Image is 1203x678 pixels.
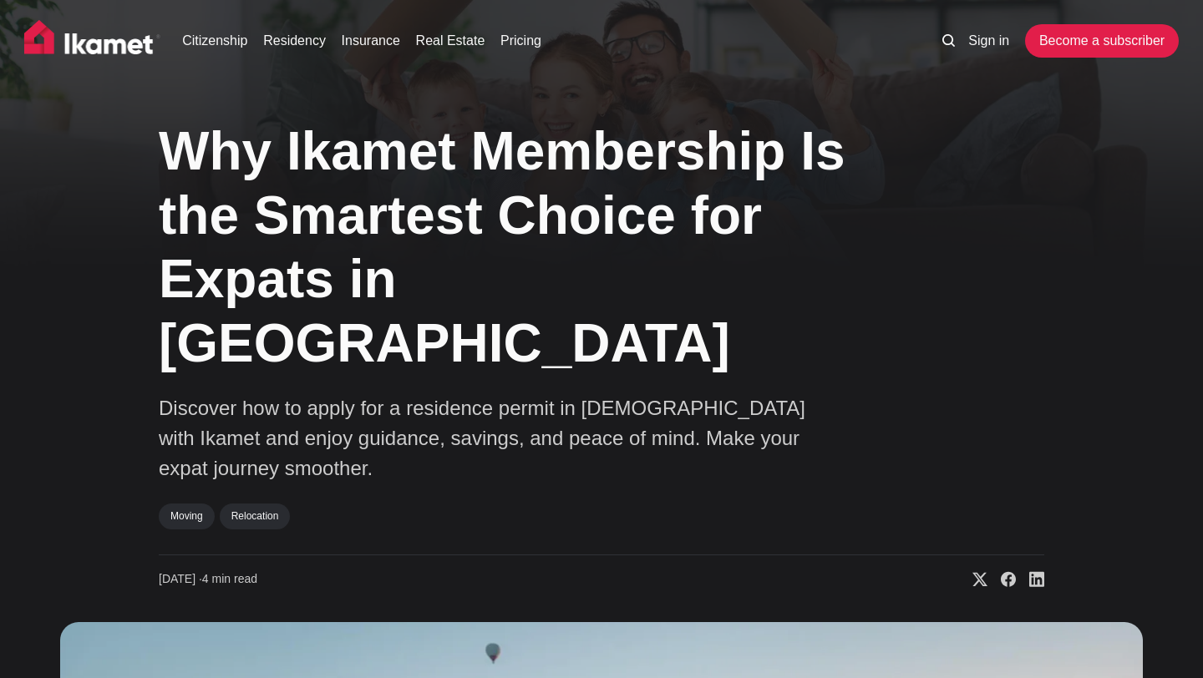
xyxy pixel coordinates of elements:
[959,571,987,588] a: Share on X
[159,503,215,529] a: Moving
[263,31,326,51] a: Residency
[159,119,860,376] h1: Why Ikamet Membership Is the Smartest Choice for Expats in [GEOGRAPHIC_DATA]
[159,571,257,588] time: 4 min read
[24,20,161,62] img: Ikamet home
[159,572,202,585] span: [DATE] ∙
[1025,24,1179,58] a: Become a subscriber
[1016,571,1044,588] a: Share on Linkedin
[182,31,247,51] a: Citizenship
[342,31,400,51] a: Insurance
[987,571,1016,588] a: Share on Facebook
[159,393,810,483] p: Discover how to apply for a residence permit in [DEMOGRAPHIC_DATA] with Ikamet and enjoy guidance...
[500,31,541,51] a: Pricing
[968,31,1009,51] a: Sign in
[220,503,291,529] a: Relocation
[416,31,485,51] a: Real Estate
